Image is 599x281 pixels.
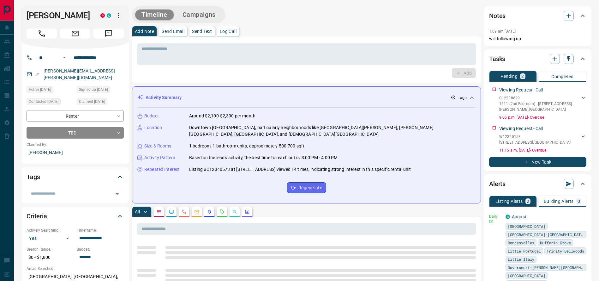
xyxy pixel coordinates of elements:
span: Roncesvalles [508,240,534,246]
p: All [135,209,140,214]
p: -- ago [457,95,467,101]
p: Claimed By: [27,142,124,147]
span: Contacted [DATE] [29,98,58,105]
p: Activity Summary [146,94,182,101]
svg: Listing Alerts [207,209,212,214]
p: Add Note [135,29,154,34]
div: Wed Aug 27 2025 [27,86,74,95]
p: Listing #C12340573 at [STREET_ADDRESS] viewed 14 times, indicating strong interest in this specif... [189,166,411,173]
p: 2 [527,199,529,203]
p: Log Call [220,29,237,34]
svg: Agent Actions [245,209,250,214]
button: Regenerate [287,182,326,193]
div: condos.ca [506,215,510,219]
span: [GEOGRAPHIC_DATA] [508,223,545,229]
div: Tasks [489,51,586,66]
div: Fri Jun 27 2025 [27,98,74,107]
p: 9:06 p.m. [DATE] - Overdue [499,115,586,120]
div: Tags [27,169,124,184]
p: Timeframe: [77,228,124,233]
p: C12238629 [499,95,580,101]
span: Signed up [DATE] [79,86,108,93]
h2: Tags [27,172,40,182]
button: Open [113,190,122,198]
svg: Emails [194,209,199,214]
p: Send Email [162,29,184,34]
span: Dufferin Grove [540,240,571,246]
a: August [512,214,526,219]
span: Email [60,28,90,39]
p: Around $2,100-$2,300 per month [189,113,255,119]
div: Notes [489,8,586,23]
div: Activity Summary-- ago [137,92,476,103]
a: [PERSON_NAME][EMAIL_ADDRESS][PERSON_NAME][DOMAIN_NAME] [44,68,115,80]
p: 1 bedroom, 1 bathroom units, approximately 500-700 sqft [189,143,304,149]
button: Open [61,54,68,61]
p: $0 - $1,800 [27,252,74,263]
p: Completed [551,74,574,79]
span: Little Italy [508,256,534,262]
p: Daily [489,214,502,219]
div: Alerts [489,176,586,191]
span: Active [DATE] [29,86,51,93]
p: Repeated Interest [144,166,180,173]
p: 1:09 am [DATE] [489,29,516,34]
span: Call [27,28,57,39]
svg: Calls [182,209,187,214]
p: Based on the lead's activity, the best time to reach out is: 3:00 PM - 4:00 PM [189,154,338,161]
div: Yes [27,233,74,243]
h2: Alerts [489,179,506,189]
div: condos.ca [107,13,111,18]
p: 11:15 a.m. [DATE] - Overdue [499,147,586,153]
p: Budget: [77,247,124,252]
span: Dovercourt-[PERSON_NAME][GEOGRAPHIC_DATA] [508,264,584,271]
p: Viewing Request - Call [499,125,543,132]
div: Thu Sep 22 2022 [77,86,124,95]
p: [STREET_ADDRESS] , [GEOGRAPHIC_DATA] [499,140,571,145]
button: New Task [489,157,586,167]
span: Claimed [DATE] [79,98,105,105]
div: Fri Jun 27 2025 [77,98,124,107]
p: Activity Pattern [144,154,175,161]
p: Send Text [192,29,212,34]
p: Search Range: [27,247,74,252]
div: C122386291611 (2nd Bedroom) - [STREET_ADDRESS][PERSON_NAME],[GEOGRAPHIC_DATA] [499,94,586,114]
p: will following up [489,35,586,42]
div: property.ca [100,13,105,18]
p: Viewing Request - Call [499,87,543,93]
svg: Email [489,219,494,224]
p: Building Alerts [544,199,574,203]
p: 1611 (2nd Bedroom) - [STREET_ADDRESS][PERSON_NAME] , [GEOGRAPHIC_DATA] [499,101,580,112]
div: TBD [27,127,124,139]
p: [PERSON_NAME] [27,147,124,158]
svg: Email Verified [35,72,39,77]
div: Criteria [27,209,124,224]
svg: Opportunities [232,209,237,214]
p: Downtown [GEOGRAPHIC_DATA], particularly neighborhoods like [GEOGRAPHIC_DATA][PERSON_NAME], [PERS... [189,124,476,138]
h1: [PERSON_NAME] [27,10,91,21]
span: [GEOGRAPHIC_DATA]-[GEOGRAPHIC_DATA] [508,231,584,238]
p: Size & Rooms [144,143,171,149]
div: Renter [27,110,124,122]
h2: Criteria [27,211,47,221]
p: Listing Alerts [495,199,523,203]
p: Areas Searched: [27,266,124,272]
svg: Lead Browsing Activity [169,209,174,214]
p: W12325153 [499,134,571,140]
span: Little Portugal [508,248,541,254]
span: [GEOGRAPHIC_DATA] [508,272,545,279]
span: Trinity Bellwoods [547,248,584,254]
h2: Tasks [489,54,505,64]
p: 0 [578,199,580,203]
p: Budget [144,113,159,119]
p: Location [144,124,162,131]
p: Actively Searching: [27,228,74,233]
svg: Notes [156,209,161,214]
h2: Notes [489,11,506,21]
p: Pending [500,74,518,78]
span: Message [93,28,124,39]
div: W12325153[STREET_ADDRESS],[GEOGRAPHIC_DATA] [499,133,586,147]
button: Campaigns [176,9,222,20]
svg: Requests [219,209,225,214]
p: 2 [521,74,524,78]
